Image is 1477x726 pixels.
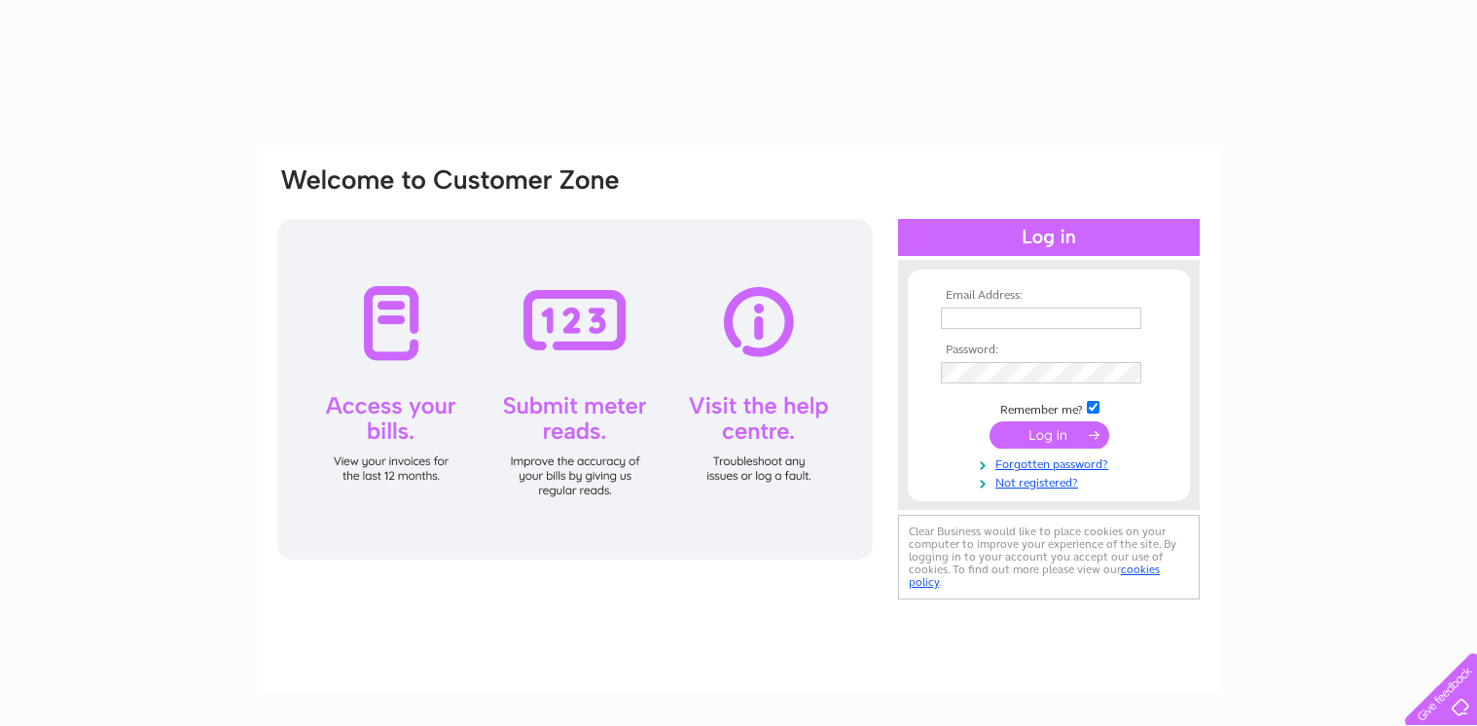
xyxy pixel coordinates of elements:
[898,515,1200,599] div: Clear Business would like to place cookies on your computer to improve your experience of the sit...
[936,398,1162,417] td: Remember me?
[936,344,1162,357] th: Password:
[909,563,1160,589] a: cookies policy
[941,472,1162,490] a: Not registered?
[990,421,1109,449] input: Submit
[941,454,1162,472] a: Forgotten password?
[936,289,1162,303] th: Email Address:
